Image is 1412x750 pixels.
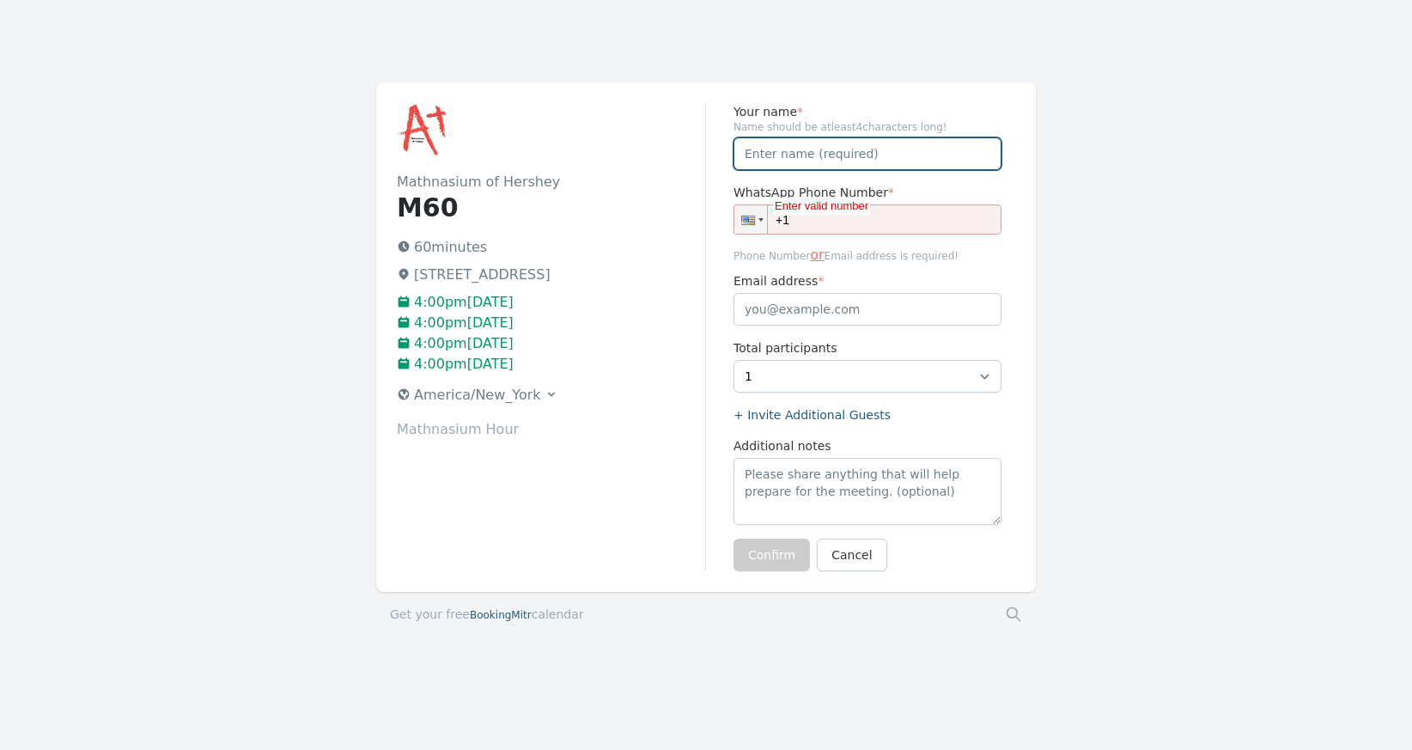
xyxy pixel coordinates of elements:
label: WhatsApp Phone Number [733,184,1001,201]
p: 4:00pm[DATE] [397,354,705,375]
input: 1 (702) 123-4567 [733,204,1001,235]
img: Mathnasium of Hershey [397,103,452,158]
p: Mathnasium Hour [397,419,705,440]
input: you@example.com [733,293,1001,326]
label: Your name [733,103,1001,120]
a: Get your freeBookingMitrcalendar [390,606,584,623]
p: 4:00pm[DATE] [397,333,705,354]
span: BookingMitr [470,609,532,621]
div: Enter valid number [773,198,870,215]
h2: Mathnasium of Hershey [397,172,705,192]
label: + Invite Additional Guests [733,406,1001,424]
span: or [810,247,824,263]
p: 4:00pm[DATE] [397,313,705,333]
div: United States: + 1 [734,205,767,234]
p: 4:00pm[DATE] [397,292,705,313]
span: [STREET_ADDRESS] [414,266,551,283]
a: Cancel [817,539,886,571]
span: Name should be atleast 4 characters long! [733,120,1001,134]
button: Confirm [733,539,810,571]
span: Phone Number Email address is required! [733,245,1001,265]
button: America/New_York [390,381,565,409]
h1: M60 [397,192,705,223]
input: Enter name (required) [733,137,1001,170]
p: 60 minutes [397,237,705,258]
label: Total participants [733,339,1001,357]
label: Additional notes [733,437,1001,454]
label: Email address [733,272,1001,290]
